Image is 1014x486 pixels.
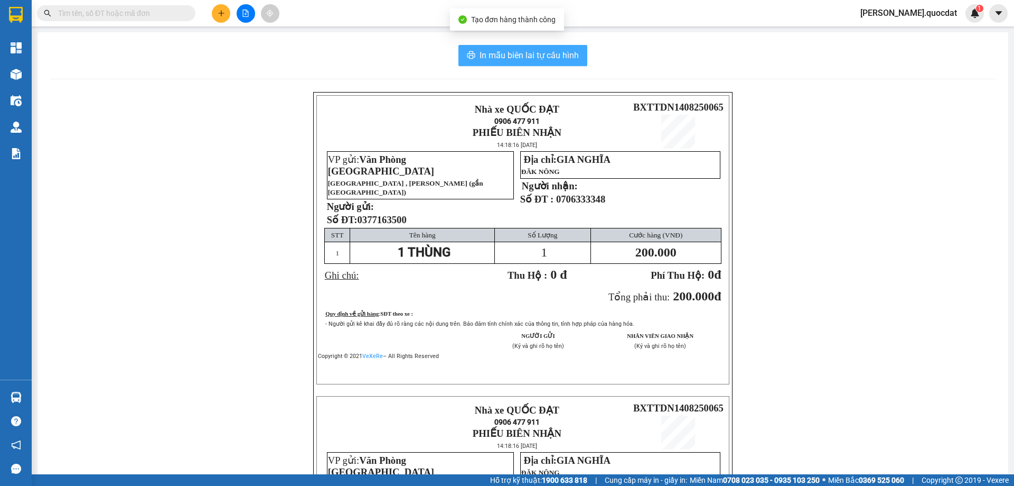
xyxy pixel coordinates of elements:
img: logo [322,422,344,430]
span: Cước hàng (VNĐ) [629,231,682,239]
span: caret-down [994,8,1003,18]
span: BXTTDN1408250065 [633,102,724,113]
span: plus [218,10,225,17]
span: Tạo đơn hàng thành công [471,15,556,24]
strong: Người nhận: [522,180,578,191]
strong: 1900 633 818 [542,476,587,484]
span: GIA NGHĨA [557,154,611,165]
span: ĐĂK NÔNG [521,469,560,476]
span: Tổng phải thu: [608,291,670,302]
sup: 1 [976,5,983,12]
span: copyright [955,476,963,484]
span: 200.000 [635,245,677,259]
img: logo-vxr [9,7,23,23]
span: In mẫu biên lai tự cấu hình [480,49,579,62]
span: Miền Bắc [828,474,904,486]
img: warehouse-icon [11,122,22,133]
span: Địa chỉ: [523,455,610,466]
span: Số Lượng [528,231,557,239]
span: - Người gửi kê khai đầy đủ rõ ràng các nội dung trên. Bảo đảm tính chính xác của thông tin, tính ... [325,320,634,327]
img: warehouse-icon [11,69,22,80]
strong: Nhà xe QUỐC ĐẠT [475,405,559,416]
span: 0706333348 [556,194,605,205]
span: printer [467,51,475,61]
span: Copyright © 2021 – All Rights Reserved [318,353,439,360]
span: Ghi chú: [325,270,359,281]
span: Phí Thu Hộ: [651,270,705,281]
span: BXTTDN1408250065 [633,402,724,414]
span: 14:18:16 [DATE] [497,142,537,149]
span: 0 đ [550,268,567,281]
span: ĐĂK NÔNG [521,168,560,176]
input: Tìm tên, số ĐT hoặc mã đơn [58,7,183,19]
span: question-circle [11,416,21,426]
span: Địa chỉ: [523,154,610,165]
strong: NGƯỜI GỬI [521,333,555,339]
span: (Ký và ghi rõ họ tên) [512,343,564,350]
strong: NHÂN VIÊN GIAO NHẬN [627,333,693,339]
span: search [44,10,51,17]
span: 200.000 [673,289,714,303]
span: aim [266,10,274,17]
span: Văn Phòng [GEOGRAPHIC_DATA] [328,455,434,478]
span: ⚪️ [822,478,825,482]
span: VP gửi: [328,455,434,478]
strong: 0369 525 060 [859,476,904,484]
img: warehouse-icon [11,95,22,106]
span: file-add [242,10,249,17]
strong: PHIẾU BIÊN NHẬN [473,428,561,439]
img: dashboard-icon [11,42,22,53]
span: Hỗ trợ kỹ thuật: [490,474,587,486]
button: caret-down [989,4,1008,23]
span: (Ký và ghi rõ họ tên) [634,343,686,350]
img: logo [322,121,344,130]
strong: Số ĐT : [520,194,554,205]
img: icon-new-feature [970,8,980,18]
span: 0906 477 911 [80,46,110,66]
button: aim [261,4,279,23]
span: message [11,464,21,474]
span: check-circle [458,15,467,24]
img: warehouse-icon [11,392,22,403]
span: 1 [335,249,339,257]
span: Tên hàng [409,231,436,239]
span: notification [11,440,21,450]
strong: PHIẾU BIÊN NHẬN [473,127,561,138]
span: đ [714,289,721,303]
span: BXTTDN1408250063 [112,71,202,82]
span: 0377163500 [357,214,406,225]
button: plus [212,4,230,23]
span: : [379,311,413,317]
span: | [912,474,914,486]
strong: PHIẾU BIÊN NHẬN [80,68,111,102]
img: solution-icon [11,148,22,159]
img: logo [5,45,79,82]
span: 0906 477 911 [494,418,540,426]
span: [PERSON_NAME].quocdat [852,6,965,20]
span: 0906 477 911 [494,117,540,125]
strong: đ [651,268,721,281]
span: 14:18:16 [DATE] [497,443,537,450]
span: Văn Phòng [GEOGRAPHIC_DATA] [328,154,434,177]
span: Quy định về gửi hàng [325,311,379,317]
a: VeXeRe [362,353,383,360]
span: | [595,474,597,486]
span: 1 [978,5,981,12]
strong: Nhà xe QUỐC ĐẠT [80,10,110,44]
span: STT [331,231,344,239]
span: Thu Hộ : [508,270,547,281]
strong: SĐT theo xe : [380,311,413,317]
strong: Nhà xe QUỐC ĐẠT [475,104,559,115]
span: Miền Nam [690,474,820,486]
span: 1 [541,245,547,259]
strong: 0708 023 035 - 0935 103 250 [723,476,820,484]
span: 1 THÙNG [398,245,450,260]
span: Cung cấp máy in - giấy in: [605,474,687,486]
span: GIA NGHĨA [557,455,611,466]
span: 0 [708,268,714,281]
span: VP gửi: [328,154,434,177]
span: [GEOGRAPHIC_DATA] , [PERSON_NAME] (gần [GEOGRAPHIC_DATA]) [328,179,483,196]
button: printerIn mẫu biên lai tự cấu hình [458,45,587,66]
strong: Số ĐT: [327,214,407,225]
button: file-add [237,4,255,23]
